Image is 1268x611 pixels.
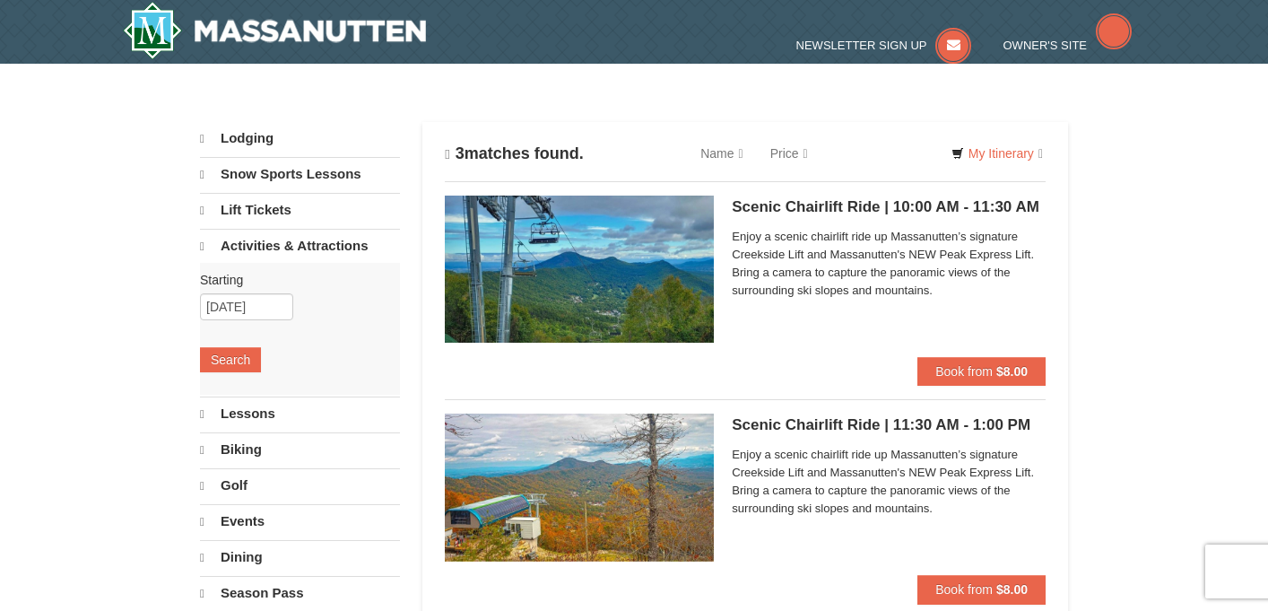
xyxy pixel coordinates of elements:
img: Massanutten Resort Logo [123,2,426,59]
a: Newsletter Sign Up [796,39,972,52]
button: Book from $8.00 [917,575,1046,604]
a: Price [757,135,821,171]
a: Biking [200,432,400,467]
a: Lift Tickets [200,193,400,227]
a: Massanutten Resort [123,2,426,59]
span: Enjoy a scenic chairlift ride up Massanutten’s signature Creekside Lift and Massanutten's NEW Pea... [732,446,1046,518]
button: Search [200,347,261,372]
a: Lessons [200,397,400,431]
button: Book from $8.00 [917,357,1046,386]
strong: $8.00 [996,582,1028,597]
span: Owner's Site [1003,39,1088,52]
span: Enjoy a scenic chairlift ride up Massanutten’s signature Creekside Lift and Massanutten's NEW Pea... [732,228,1046,300]
a: Dining [200,540,400,574]
a: Events [200,504,400,538]
a: Owner's Site [1003,39,1133,52]
span: Book from [935,582,993,597]
a: Season Pass [200,576,400,610]
h5: Scenic Chairlift Ride | 10:00 AM - 11:30 AM [732,198,1046,216]
span: Newsletter Sign Up [796,39,927,52]
a: Golf [200,468,400,502]
a: My Itinerary [940,140,1055,167]
strong: $8.00 [996,364,1028,379]
label: Starting [200,271,386,289]
a: Name [687,135,756,171]
a: Lodging [200,122,400,155]
a: Snow Sports Lessons [200,157,400,191]
img: 24896431-13-a88f1aaf.jpg [445,414,714,561]
span: Book from [935,364,993,379]
img: 24896431-1-a2e2611b.jpg [445,196,714,343]
h5: Scenic Chairlift Ride | 11:30 AM - 1:00 PM [732,416,1046,434]
a: Activities & Attractions [200,229,400,263]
